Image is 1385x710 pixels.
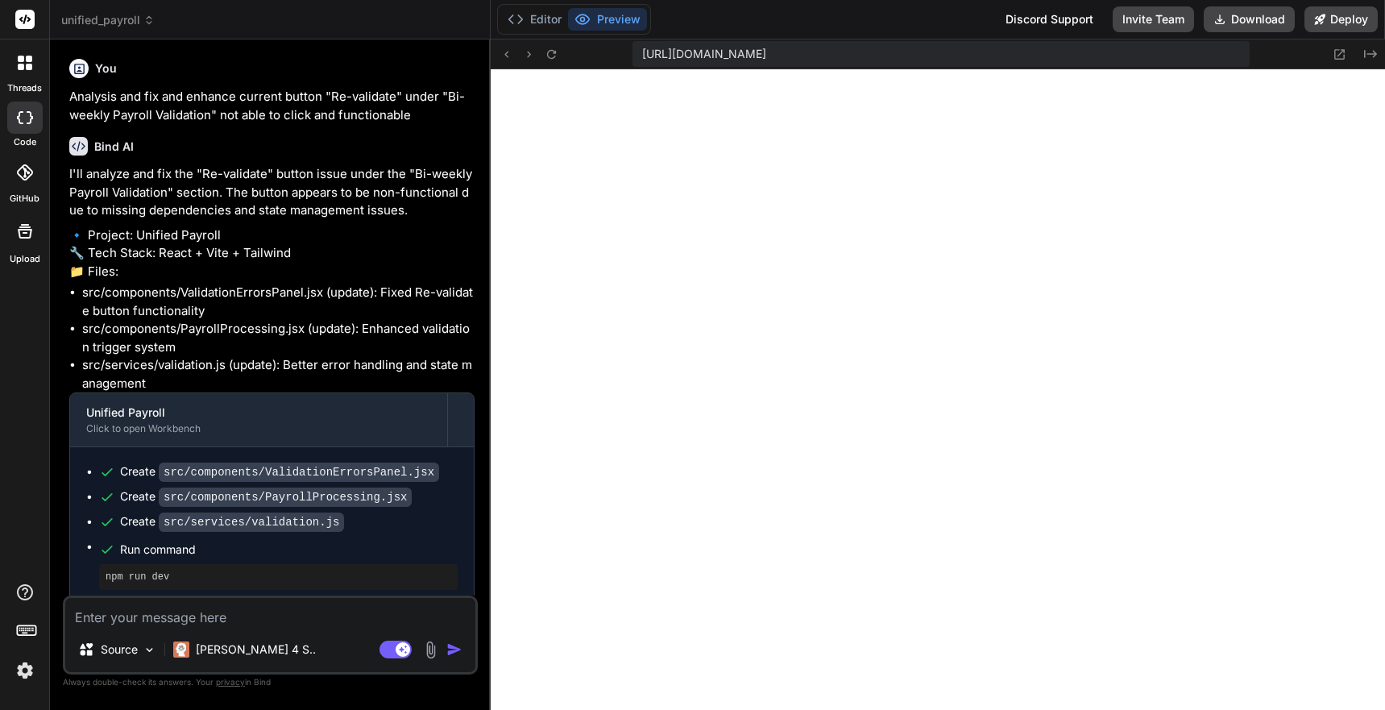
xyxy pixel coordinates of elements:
[82,356,475,392] li: src/services/validation.js (update): Better error handling and state management
[1304,6,1378,32] button: Deploy
[101,641,138,658] p: Source
[86,422,431,435] div: Click to open Workbench
[63,675,478,690] p: Always double-check its answers. Your in Bind
[61,12,155,28] span: unified_payroll
[1204,6,1295,32] button: Download
[216,677,245,687] span: privacy
[7,81,42,95] label: threads
[69,165,475,220] p: I'll analyze and fix the "Re-validate" button issue under the "Bi-weekly Payroll Validation" sect...
[159,463,439,482] code: src/components/ValidationErrorsPanel.jsx
[173,641,189,658] img: Claude 4 Sonnet
[996,6,1103,32] div: Discord Support
[14,135,36,149] label: code
[82,320,475,356] li: src/components/PayrollProcessing.jsx (update): Enhanced validation trigger system
[568,8,647,31] button: Preview
[196,641,316,658] p: [PERSON_NAME] 4 S..
[94,139,134,155] h6: Bind AI
[501,8,568,31] button: Editor
[95,60,117,77] h6: You
[159,513,344,532] code: src/services/validation.js
[10,252,40,266] label: Upload
[106,571,451,583] pre: npm run dev
[10,192,39,206] label: GitHub
[69,226,475,281] p: 🔹 Project: Unified Payroll 🔧 Tech Stack: React + Vite + Tailwind 📁 Files:
[143,643,156,657] img: Pick Models
[421,641,440,659] img: attachment
[120,488,412,505] div: Create
[120,513,344,530] div: Create
[86,405,431,421] div: Unified Payroll
[70,393,447,446] button: Unified PayrollClick to open Workbench
[120,463,439,480] div: Create
[159,488,412,507] code: src/components/PayrollProcessing.jsx
[120,542,458,558] span: Run command
[491,69,1385,710] iframe: Preview
[1113,6,1194,32] button: Invite Team
[642,46,766,62] span: [URL][DOMAIN_NAME]
[82,284,475,320] li: src/components/ValidationErrorsPanel.jsx (update): Fixed Re-validate button functionality
[11,657,39,684] img: settings
[69,88,475,124] p: Analysis and fix and enhance current button "Re-validate" under "Bi-weekly Payroll Validation" no...
[446,641,462,658] img: icon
